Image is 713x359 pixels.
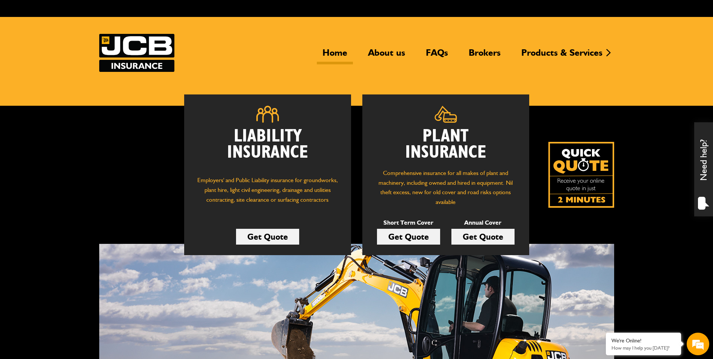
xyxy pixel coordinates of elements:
[420,47,454,64] a: FAQs
[195,128,340,168] h2: Liability Insurance
[694,122,713,216] div: Need help?
[463,47,506,64] a: Brokers
[317,47,353,64] a: Home
[516,47,608,64] a: Products & Services
[99,34,174,72] img: JCB Insurance Services logo
[236,229,299,245] a: Get Quote
[377,229,440,245] a: Get Quote
[377,218,440,228] p: Short Term Cover
[362,47,411,64] a: About us
[374,128,518,161] h2: Plant Insurance
[451,218,515,228] p: Annual Cover
[374,168,518,207] p: Comprehensive insurance for all makes of plant and machinery, including owned and hired in equipm...
[99,34,174,72] a: JCB Insurance Services
[612,345,675,351] p: How may I help you today?
[195,175,340,211] p: Employers' and Public Liability insurance for groundworks, plant hire, light civil engineering, d...
[548,142,614,208] a: Get your insurance quote isn just 2-minutes
[451,229,515,245] a: Get Quote
[548,142,614,208] img: Quick Quote
[612,338,675,344] div: We're Online!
